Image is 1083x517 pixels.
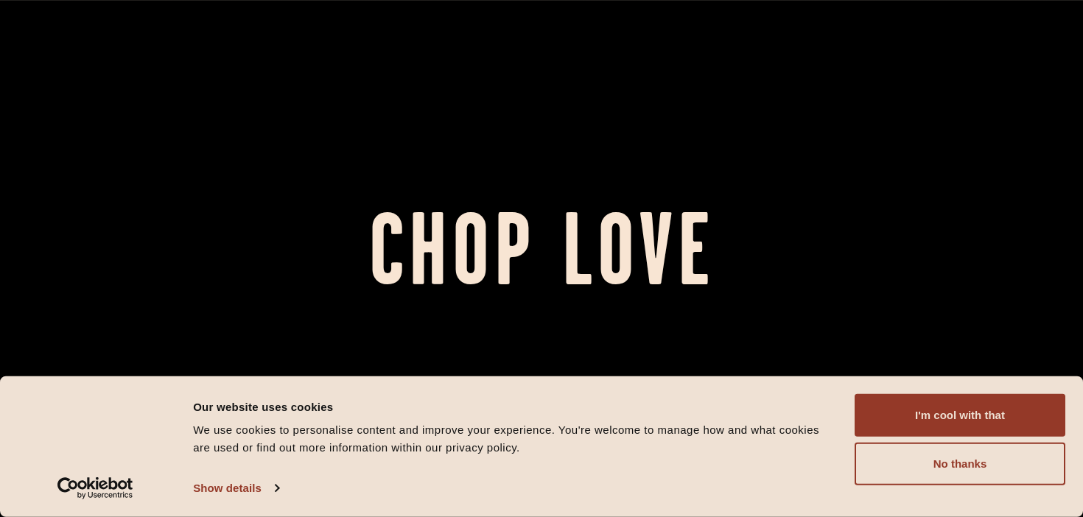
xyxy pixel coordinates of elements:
a: Usercentrics Cookiebot - opens in a new window [31,477,160,499]
div: Our website uses cookies [193,398,838,415]
a: Show details [193,477,278,499]
button: I'm cool with that [855,394,1065,437]
button: No thanks [855,443,1065,485]
div: We use cookies to personalise content and improve your experience. You're welcome to manage how a... [193,421,838,457]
